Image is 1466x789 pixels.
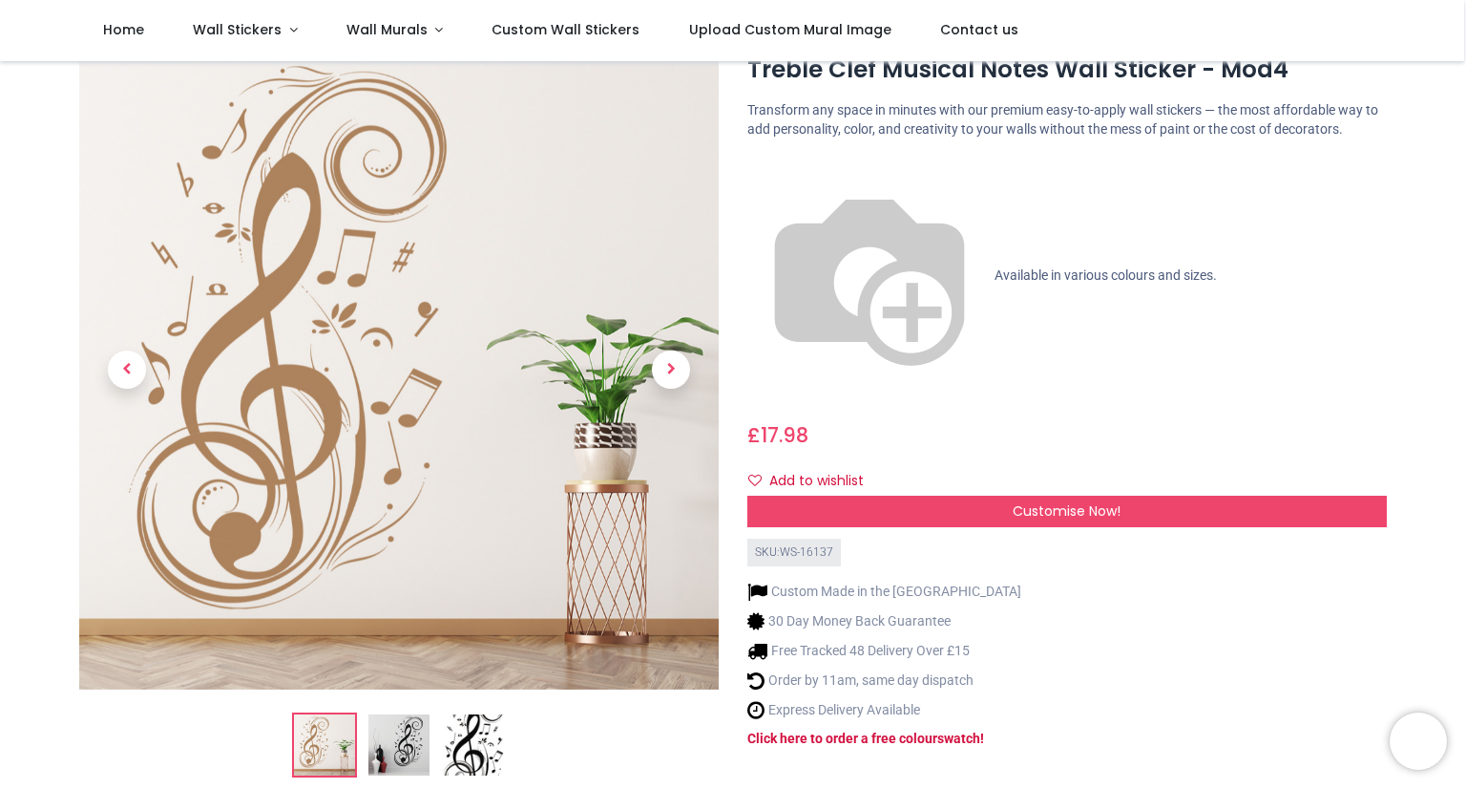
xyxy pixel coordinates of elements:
[79,145,175,593] a: Previous
[108,351,146,389] span: Previous
[368,714,429,776] img: WS-16137-02
[747,421,808,449] span: £
[747,465,880,498] button: Add to wishlistAdd to wishlist
[747,154,992,398] img: color-wheel.png
[346,20,428,39] span: Wall Murals
[193,20,282,39] span: Wall Stickers
[747,671,1021,691] li: Order by 11am, same day dispatch
[747,539,841,566] div: SKU: WS-16137
[747,700,1021,720] li: Express Delivery Available
[443,714,504,776] img: WS-16137-03
[747,101,1387,139] p: Transform any space in minutes with our premium easy-to-apply wall stickers — the most affordable...
[747,731,937,746] a: Click here to order a free colour
[747,582,1021,602] li: Custom Made in the [GEOGRAPHIC_DATA]
[747,53,1387,86] h1: Treble Clef Musical Notes Wall Sticker - Mod4
[294,714,355,776] img: Treble Clef Musical Notes Wall Sticker - Mod4
[748,474,762,487] i: Add to wishlist
[689,20,891,39] span: Upload Custom Mural Image
[940,20,1018,39] span: Contact us
[747,641,1021,661] li: Free Tracked 48 Delivery Over £15
[103,20,144,39] span: Home
[747,611,1021,631] li: 30 Day Money Back Guarantee
[623,145,719,593] a: Next
[1013,501,1120,521] span: Customise Now!
[1390,713,1447,770] iframe: Brevo live chat
[761,421,808,449] span: 17.98
[492,20,639,39] span: Custom Wall Stickers
[79,50,719,690] img: Treble Clef Musical Notes Wall Sticker - Mod4
[980,731,984,746] a: !
[652,351,690,389] span: Next
[937,731,980,746] a: swatch
[995,267,1217,283] span: Available in various colours and sizes.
